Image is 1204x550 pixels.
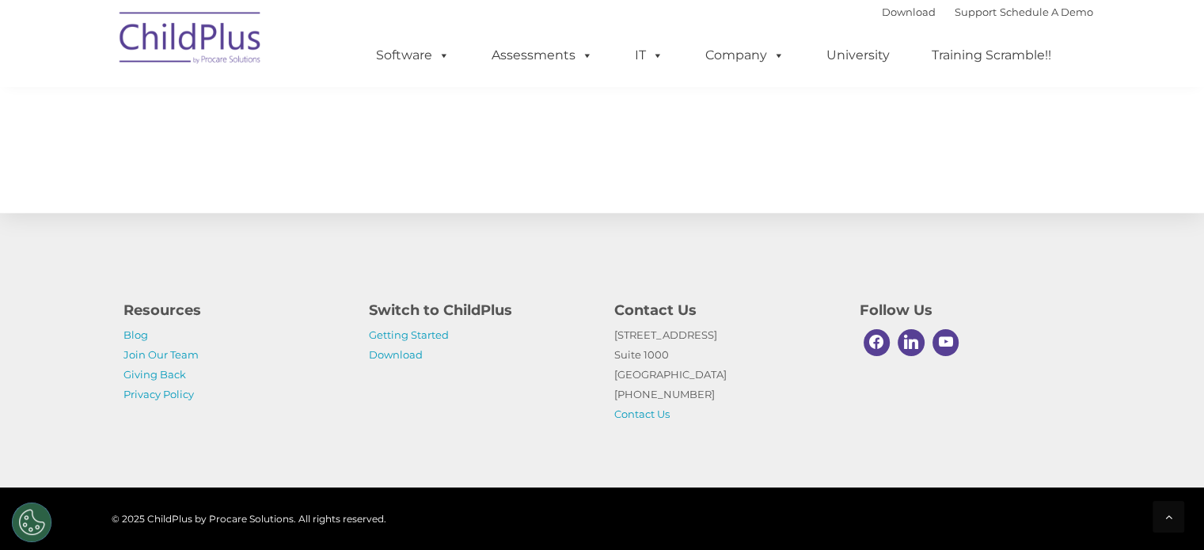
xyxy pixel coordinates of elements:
a: Giving Back [123,368,186,381]
a: Assessments [476,40,609,71]
span: © 2025 ChildPlus by Procare Solutions. All rights reserved. [112,513,386,525]
a: Schedule A Demo [1000,6,1093,18]
a: Join Our Team [123,348,199,361]
h4: Follow Us [860,299,1081,321]
a: Blog [123,328,148,341]
font: | [882,6,1093,18]
a: Software [360,40,465,71]
h4: Resources [123,299,345,321]
a: Contact Us [614,408,670,420]
a: Support [955,6,997,18]
h4: Switch to ChildPlus [369,299,591,321]
img: ChildPlus by Procare Solutions [112,1,270,80]
button: Cookies Settings [12,503,51,542]
p: [STREET_ADDRESS] Suite 1000 [GEOGRAPHIC_DATA] [PHONE_NUMBER] [614,325,836,424]
a: Linkedin [894,325,929,360]
a: IT [619,40,679,71]
a: Company [689,40,800,71]
a: Getting Started [369,328,449,341]
h4: Contact Us [614,299,836,321]
a: Facebook [860,325,894,360]
a: University [811,40,906,71]
a: Youtube [929,325,963,360]
a: Download [882,6,936,18]
span: Phone number [220,169,287,181]
a: Privacy Policy [123,388,194,400]
a: Download [369,348,423,361]
a: Training Scramble!! [916,40,1067,71]
span: Last name [220,104,268,116]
